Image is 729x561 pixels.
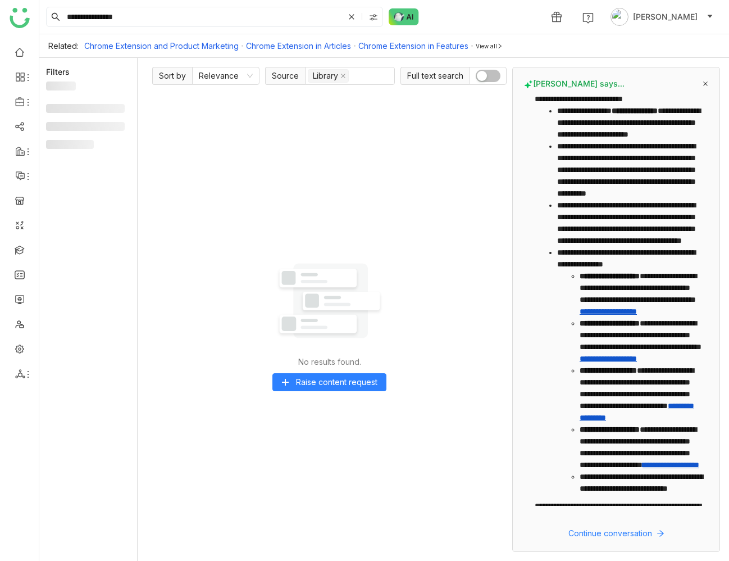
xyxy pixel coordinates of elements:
a: Chrome Extension and Product Marketing [84,41,239,51]
div: No results found. [298,357,361,367]
div: View all [476,43,503,49]
button: [PERSON_NAME] [608,8,716,26]
a: Chrome Extension in Articles [246,41,351,51]
div: Library [313,70,338,82]
img: help.svg [582,12,594,24]
span: Full text search [400,67,470,85]
span: Continue conversation [568,527,652,540]
img: buddy-says [524,80,533,89]
span: [PERSON_NAME] [633,11,698,23]
img: logo [10,8,30,28]
span: Source [265,67,305,85]
nz-select-item: Relevance [199,67,253,84]
button: Continue conversation [524,527,708,540]
span: Sort by [152,67,192,85]
nz-select-item: Library [308,69,349,83]
span: Raise content request [296,376,377,388]
button: Raise content request [272,373,386,391]
img: avatar [610,8,628,26]
img: No results found. [274,245,386,357]
span: [PERSON_NAME] says... [524,79,625,89]
div: Filters [46,66,70,78]
div: Related: [48,41,79,51]
img: ask-buddy-normal.svg [389,8,419,25]
img: search-type.svg [369,13,378,22]
a: Chrome Extension in Features [358,41,468,51]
